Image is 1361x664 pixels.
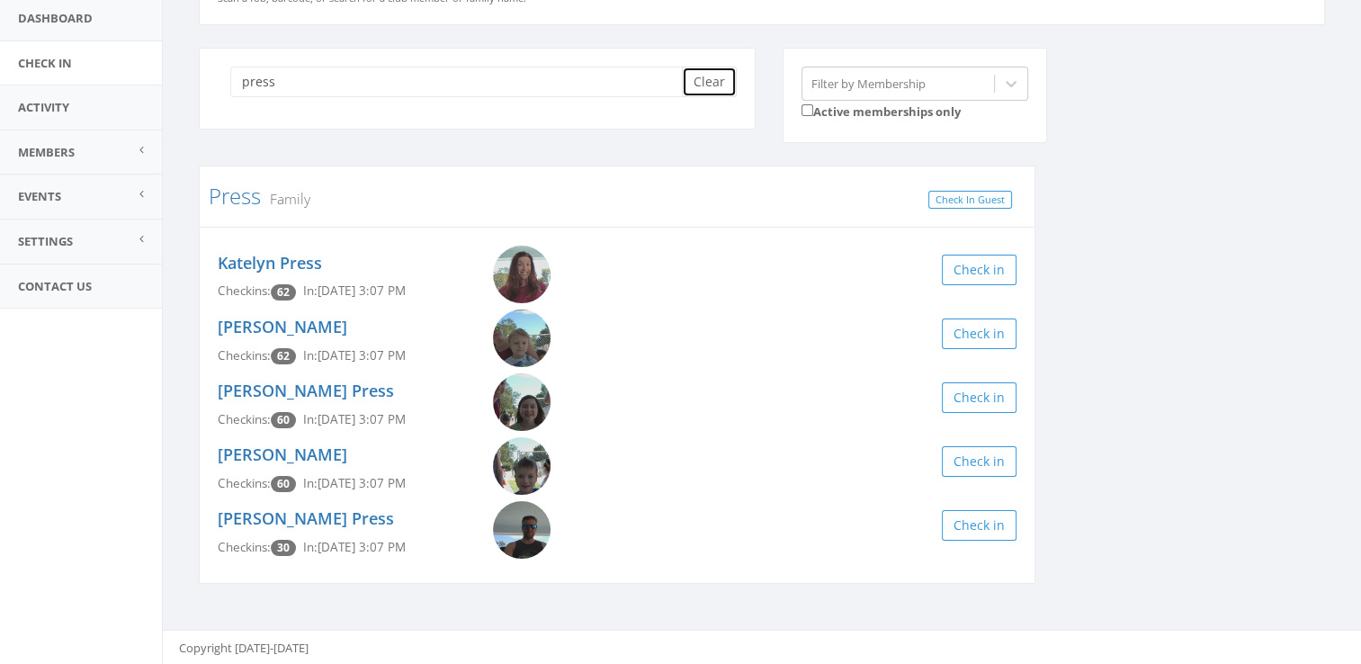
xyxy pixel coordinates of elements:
span: Checkin count [271,348,296,364]
input: Search a name to check in [230,67,695,97]
span: Settings [18,233,73,249]
span: In: [DATE] 3:07 PM [303,347,406,363]
span: Checkins: [218,539,271,555]
a: [PERSON_NAME] Press [218,507,394,529]
img: Katelyn_Press.png [493,246,551,303]
a: [PERSON_NAME] [218,444,347,465]
a: Press [209,181,261,211]
label: Active memberships only [801,101,961,121]
a: [PERSON_NAME] [218,316,347,337]
span: Members [18,144,75,160]
button: Check in [942,510,1016,541]
div: Filter by Membership [811,75,926,92]
button: Check in [942,382,1016,413]
button: Check in [942,319,1016,349]
span: Checkin count [271,540,296,556]
a: Katelyn Press [218,252,322,274]
span: In: [DATE] 3:07 PM [303,283,406,299]
span: In: [DATE] 3:07 PM [303,475,406,491]
span: Checkins: [218,347,271,363]
span: Checkins: [218,411,271,427]
span: Checkin count [271,284,296,301]
button: Check in [942,446,1016,477]
a: Check In Guest [928,191,1012,210]
img: William_Press.png [493,437,551,495]
span: Checkin count [271,476,296,492]
small: Family [261,189,310,209]
span: Checkin count [271,412,296,428]
img: James_Press.png [493,310,551,367]
button: Check in [942,255,1016,285]
input: Active memberships only [801,104,813,116]
span: In: [DATE] 3:07 PM [303,539,406,555]
button: Clear [682,67,737,97]
img: Jamie_Press.png [493,501,551,559]
img: Helen_Press.png [493,373,551,431]
span: In: [DATE] 3:07 PM [303,411,406,427]
span: Checkins: [218,475,271,491]
a: [PERSON_NAME] Press [218,380,394,401]
span: Contact Us [18,278,92,294]
span: Events [18,188,61,204]
span: Checkins: [218,283,271,299]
